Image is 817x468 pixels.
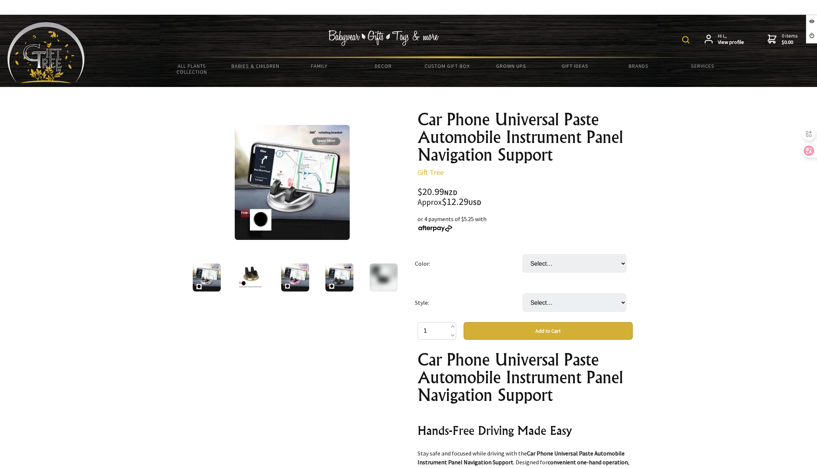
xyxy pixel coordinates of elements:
[682,36,689,43] img: product search
[418,351,633,404] h1: Car Phone Universal Paste Automobile Instrument Panel Navigation Support
[671,58,734,74] a: Services
[418,187,633,207] div: $20.99 $12.29
[782,32,798,46] span: 0 items
[418,111,633,164] h1: Car Phone Universal Paste Automobile Instrument Panel Navigation Support
[418,214,633,232] div: or 4 payments of $5.25 with
[7,22,85,83] img: Babyware - Gifts - Toys and more...
[418,225,453,232] img: Afterpay
[782,39,798,46] strong: $0.00
[370,263,398,291] img: Car Phone Universal Paste Automobile Instrument Panel Navigation Support
[705,33,744,46] a: Hi L,View profile
[464,322,633,340] button: Add to Cart
[237,263,265,291] img: Car Phone Universal Paste Automobile Instrument Panel Navigation Support
[418,168,444,177] a: Gift Tree
[444,188,457,197] span: NZD
[415,283,523,322] td: Style:
[468,198,481,207] span: USD
[351,58,415,74] a: Decor
[160,58,224,80] a: All Plants Collection
[281,263,309,291] img: Car Phone Universal Paste Automobile Instrument Panel Navigation Support
[415,58,479,74] a: Custom Gift Box
[224,58,287,74] a: Babies & Children
[235,125,350,240] img: Car Phone Universal Paste Automobile Instrument Panel Navigation Support
[768,33,798,46] a: 0 items$0.00
[415,244,523,283] td: Color:
[418,450,625,466] strong: Car Phone Universal Paste Automobile Instrument Panel Navigation Support
[325,263,353,291] img: Car Phone Universal Paste Automobile Instrument Panel Navigation Support
[548,458,628,466] strong: convenient one-hand operation
[328,30,439,46] img: Babywear - Gifts - Toys & more
[479,58,543,74] a: Grown Ups
[193,263,221,291] img: Car Phone Universal Paste Automobile Instrument Panel Navigation Support
[287,58,351,74] a: Family
[607,58,671,74] a: Brands
[418,197,442,207] small: Approx
[543,58,607,74] a: Gift Ideas
[418,422,633,439] h2: Hands-Free Driving Made Easy
[718,33,744,46] span: Hi L,
[718,39,744,46] strong: View profile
